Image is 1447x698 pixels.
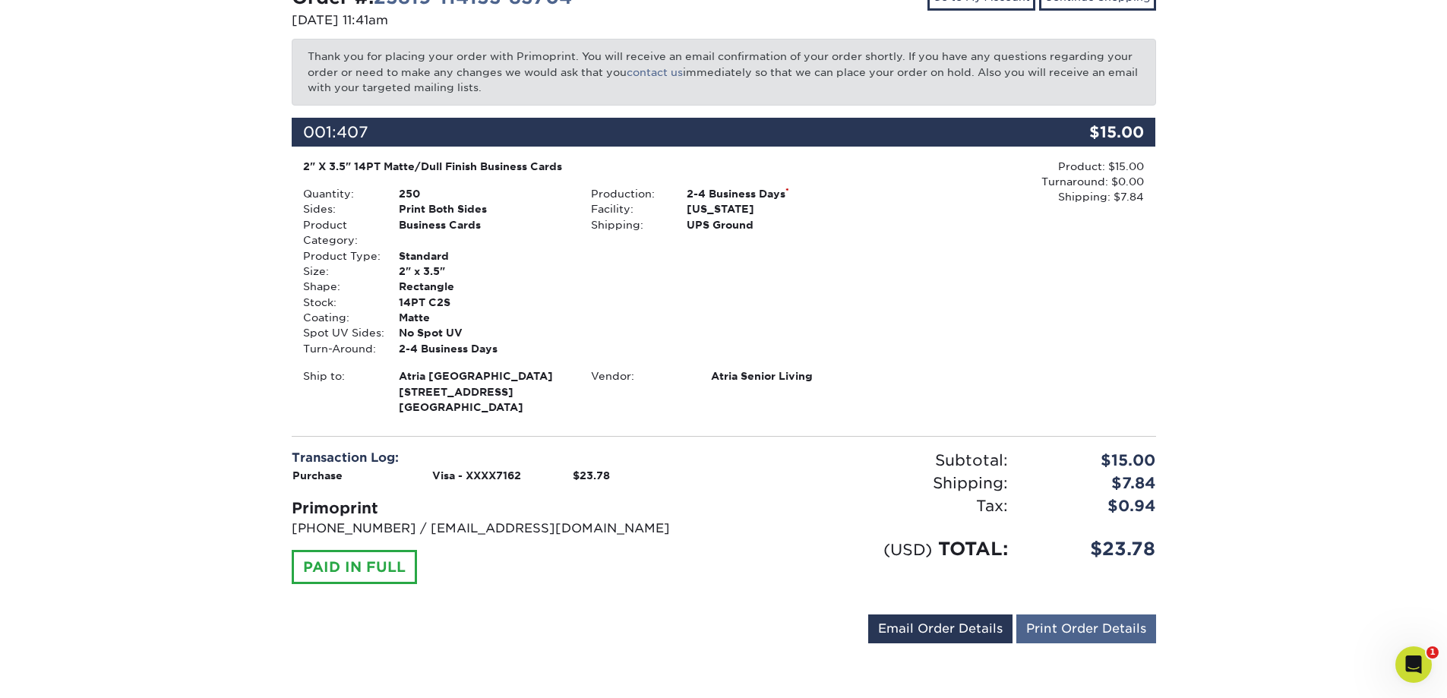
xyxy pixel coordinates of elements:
div: Business Cards [387,217,580,248]
div: Production: [580,186,675,201]
span: [STREET_ADDRESS] [399,384,568,400]
div: Spot UV Sides: [292,325,387,340]
div: Shipping: [580,217,675,232]
a: Email Order Details [868,614,1013,643]
div: Shipping: [724,472,1019,494]
span: 1 [1426,646,1439,659]
span: 407 [336,123,368,141]
div: Subtotal: [724,449,1019,472]
div: Size: [292,264,387,279]
div: Primoprint [292,497,712,520]
div: Shape: [292,279,387,294]
strong: Visa - XXXX7162 [432,469,521,482]
iframe: Google Customer Reviews [4,652,129,693]
div: Quantity: [292,186,387,201]
p: [PHONE_NUMBER] / [EMAIL_ADDRESS][DOMAIN_NAME] [292,520,712,538]
div: Product: $15.00 Turnaround: $0.00 Shipping: $7.84 [867,159,1144,205]
div: Atria Senior Living [700,368,867,384]
small: (USD) [883,540,932,559]
div: Print Both Sides [387,201,580,216]
div: 2" x 3.5" [387,264,580,279]
div: Rectangle [387,279,580,294]
div: Facility: [580,201,675,216]
div: $23.78 [1019,535,1167,563]
strong: Purchase [292,469,343,482]
div: [US_STATE] [675,201,867,216]
div: Standard [387,248,580,264]
div: Vendor: [580,368,700,384]
div: Matte [387,310,580,325]
a: contact us [627,66,683,78]
strong: $23.78 [573,469,610,482]
div: $15.00 [1012,118,1156,147]
div: Ship to: [292,368,387,415]
div: 2-4 Business Days [675,186,867,201]
div: Product Type: [292,248,387,264]
div: $0.94 [1019,494,1167,517]
span: Atria [GEOGRAPHIC_DATA] [399,368,568,384]
p: Thank you for placing your order with Primoprint. You will receive an email confirmation of your ... [292,39,1156,105]
div: 001: [292,118,1012,147]
div: 2" X 3.5" 14PT Matte/Dull Finish Business Cards [303,159,857,174]
a: Print Order Details [1016,614,1156,643]
div: 250 [387,186,580,201]
div: 14PT C2S [387,295,580,310]
iframe: Intercom live chat [1395,646,1432,683]
span: TOTAL: [938,538,1008,560]
div: Sides: [292,201,387,216]
div: UPS Ground [675,217,867,232]
div: Tax: [724,494,1019,517]
div: Coating: [292,310,387,325]
p: [DATE] 11:41am [292,11,712,30]
div: Stock: [292,295,387,310]
div: No Spot UV [387,325,580,340]
div: Transaction Log: [292,449,712,467]
div: 2-4 Business Days [387,341,580,356]
div: $15.00 [1019,449,1167,472]
div: Turn-Around: [292,341,387,356]
div: PAID IN FULL [292,550,417,585]
strong: [GEOGRAPHIC_DATA] [399,368,568,413]
div: $7.84 [1019,472,1167,494]
div: Product Category: [292,217,387,248]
